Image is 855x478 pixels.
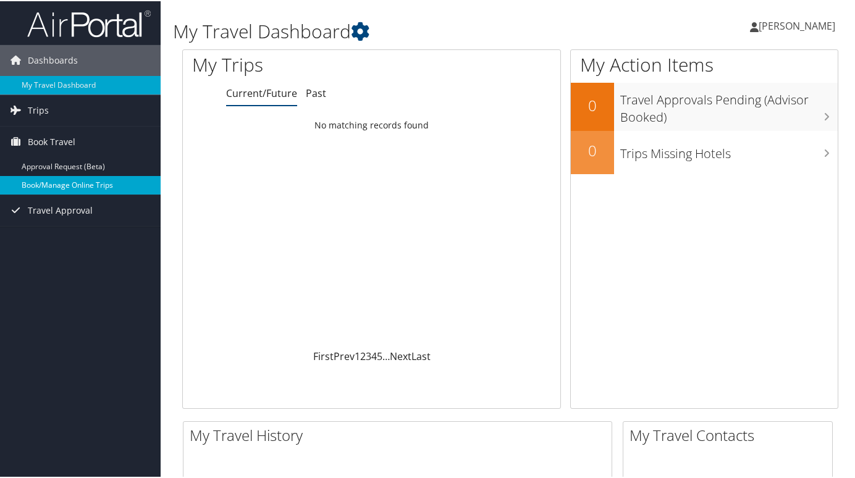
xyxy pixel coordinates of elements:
[390,348,411,362] a: Next
[28,44,78,75] span: Dashboards
[366,348,371,362] a: 3
[571,82,838,129] a: 0Travel Approvals Pending (Advisor Booked)
[620,138,838,161] h3: Trips Missing Hotels
[313,348,334,362] a: First
[571,94,614,115] h2: 0
[27,8,151,37] img: airportal-logo.png
[759,18,835,31] span: [PERSON_NAME]
[630,424,832,445] h2: My Travel Contacts
[750,6,848,43] a: [PERSON_NAME]
[190,424,612,445] h2: My Travel History
[192,51,394,77] h1: My Trips
[411,348,431,362] a: Last
[571,139,614,160] h2: 0
[334,348,355,362] a: Prev
[183,113,560,135] td: No matching records found
[620,84,838,125] h3: Travel Approvals Pending (Advisor Booked)
[382,348,390,362] span: …
[377,348,382,362] a: 5
[571,51,838,77] h1: My Action Items
[28,194,93,225] span: Travel Approval
[306,85,326,99] a: Past
[371,348,377,362] a: 4
[226,85,297,99] a: Current/Future
[571,130,838,173] a: 0Trips Missing Hotels
[28,125,75,156] span: Book Travel
[28,94,49,125] span: Trips
[355,348,360,362] a: 1
[173,17,623,43] h1: My Travel Dashboard
[360,348,366,362] a: 2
